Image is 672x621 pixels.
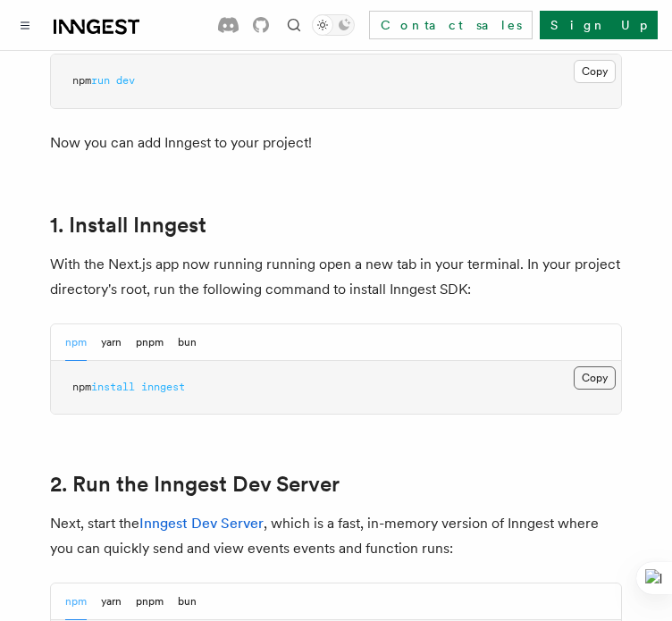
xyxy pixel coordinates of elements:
[136,324,164,361] button: pnpm
[65,324,87,361] button: npm
[101,324,122,361] button: yarn
[139,515,264,532] a: Inngest Dev Server
[50,511,622,561] p: Next, start the , which is a fast, in-memory version of Inngest where you can quickly send and vi...
[178,583,197,620] button: bun
[72,381,91,393] span: npm
[50,472,340,497] a: 2. Run the Inngest Dev Server
[72,74,91,87] span: npm
[574,60,616,83] button: Copy
[50,252,622,302] p: With the Next.js app now running running open a new tab in your terminal. In your project directo...
[574,366,616,390] button: Copy
[101,583,122,620] button: yarn
[136,583,164,620] button: pnpm
[50,130,622,155] p: Now you can add Inngest to your project!
[178,324,197,361] button: bun
[141,381,185,393] span: inngest
[540,11,658,39] a: Sign Up
[312,14,355,36] button: Toggle dark mode
[65,583,87,620] button: npm
[116,74,135,87] span: dev
[14,14,36,36] button: Toggle navigation
[91,381,135,393] span: install
[369,11,533,39] a: Contact sales
[50,213,206,238] a: 1. Install Inngest
[283,14,305,36] button: Find something...
[91,74,110,87] span: run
